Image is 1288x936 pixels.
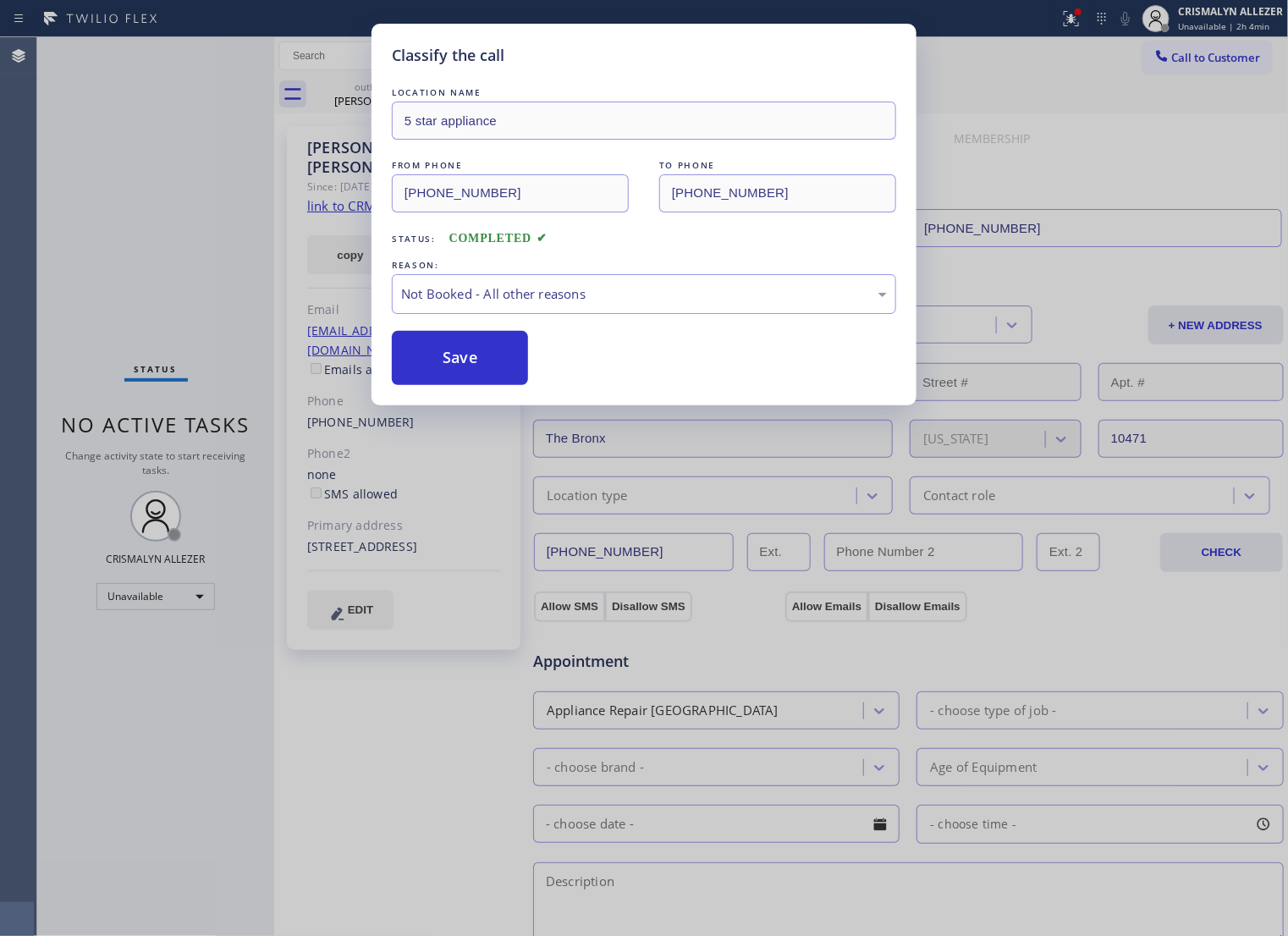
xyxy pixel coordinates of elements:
[392,174,629,212] input: From phone
[401,284,887,304] div: Not Booked - All other reasons
[392,233,436,245] span: Status:
[392,44,504,67] h5: Classify the call
[392,84,896,102] div: LOCATION NAME
[659,157,896,174] div: TO PHONE
[659,174,896,212] input: To phone
[392,256,896,274] div: REASON:
[392,157,629,174] div: FROM PHONE
[449,232,548,245] span: COMPLETED
[392,331,528,385] button: Save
